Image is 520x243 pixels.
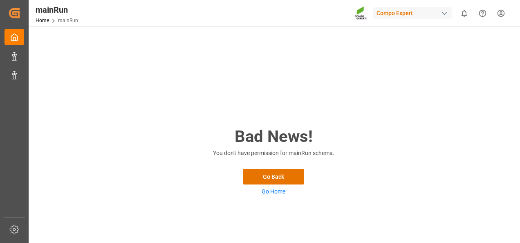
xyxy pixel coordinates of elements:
[36,4,78,16] div: mainRun
[373,5,455,21] button: Compo Expert
[354,6,368,20] img: Screenshot%202023-09-29%20at%2010.02.21.png_1712312052.png
[243,169,304,184] button: Go Back
[455,4,473,22] button: show 0 new notifications
[192,149,355,157] p: You don't have permission for mainRun schema.
[373,7,452,19] div: Compo Expert
[473,4,492,22] button: Help Center
[36,18,49,23] a: Home
[262,188,285,195] a: Go Home
[192,124,355,149] h2: Bad News!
